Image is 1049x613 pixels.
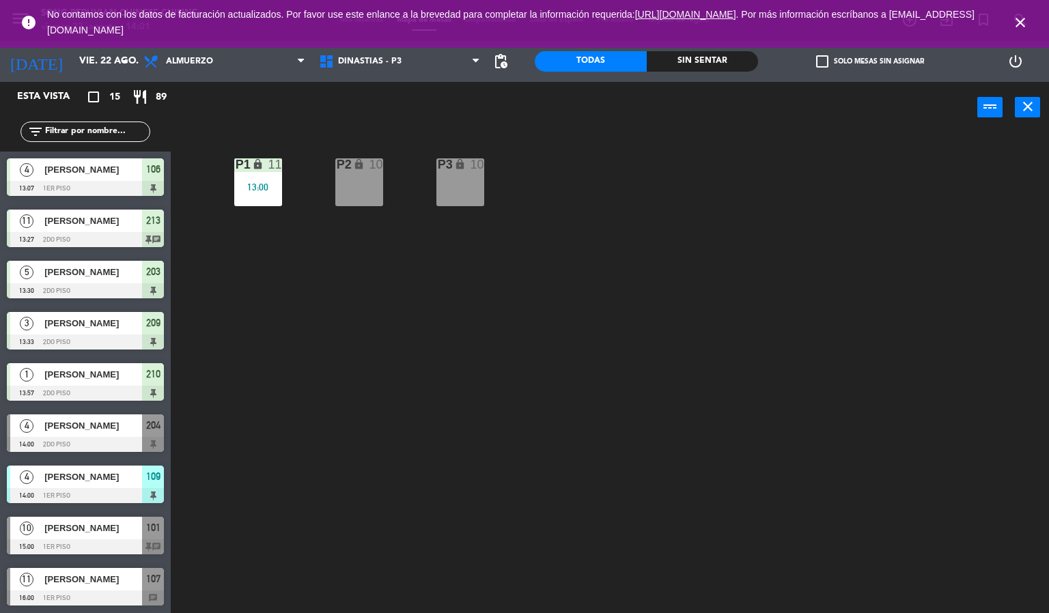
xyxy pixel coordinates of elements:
[816,55,828,68] span: check_box_outline_blank
[1007,53,1024,70] i: power_settings_new
[44,124,150,139] input: Filtrar por nombre...
[338,57,402,66] span: DINASTIAS - P3
[146,212,160,229] span: 213
[166,57,213,66] span: Almuerzo
[47,9,975,35] a: . Por más información escríbanos a [EMAIL_ADDRESS][DOMAIN_NAME]
[471,158,484,171] div: 10
[982,98,998,115] i: power_input
[635,9,736,20] a: [URL][DOMAIN_NAME]
[146,571,160,587] span: 107
[20,317,33,330] span: 3
[20,419,33,433] span: 4
[27,124,44,140] i: filter_list
[20,470,33,484] span: 4
[535,51,647,72] div: Todas
[146,161,160,177] span: 106
[44,265,142,279] span: [PERSON_NAME]
[816,55,924,68] label: Solo mesas sin asignar
[156,89,167,105] span: 89
[647,51,759,72] div: Sin sentar
[353,158,365,170] i: lock
[977,97,1003,117] button: power_input
[454,158,466,170] i: lock
[146,315,160,331] span: 209
[146,417,160,433] span: 204
[132,89,148,105] i: restaurant
[20,163,33,177] span: 4
[1015,97,1040,117] button: close
[44,316,142,330] span: [PERSON_NAME]
[20,214,33,228] span: 11
[44,214,142,228] span: [PERSON_NAME]
[146,263,160,280] span: 203
[20,573,33,586] span: 11
[369,158,383,171] div: 10
[146,519,160,536] span: 101
[20,266,33,279] span: 5
[7,89,98,105] div: Esta vista
[20,522,33,535] span: 10
[44,470,142,484] span: [PERSON_NAME]
[44,521,142,535] span: [PERSON_NAME]
[1012,14,1029,31] i: close
[20,368,33,382] span: 1
[146,468,160,485] span: 109
[492,53,509,70] span: pending_actions
[44,418,142,433] span: [PERSON_NAME]
[44,162,142,177] span: [PERSON_NAME]
[20,14,37,31] i: error
[109,89,120,105] span: 15
[268,158,282,171] div: 11
[1020,98,1036,115] i: close
[252,158,264,170] i: lock
[44,367,142,382] span: [PERSON_NAME]
[47,9,975,35] span: No contamos con los datos de facturación actualizados. Por favor use este enlance a la brevedad p...
[117,53,133,70] i: arrow_drop_down
[146,366,160,382] span: 210
[234,182,282,192] div: 13:00
[85,89,102,105] i: crop_square
[44,572,142,586] span: [PERSON_NAME]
